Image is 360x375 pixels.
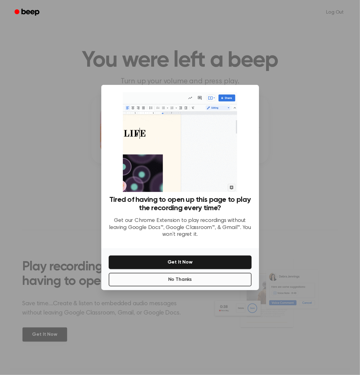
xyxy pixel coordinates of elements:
h3: Tired of having to open up this page to play the recording every time? [109,196,252,212]
button: No Thanks [109,273,252,286]
button: Get It Now [109,256,252,269]
a: Log Out [320,5,350,20]
img: Beep extension in action [123,92,237,192]
a: Beep [10,6,45,19]
p: Get our Chrome Extension to play recordings without leaving Google Docs™, Google Classroom™, & Gm... [109,217,252,238]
